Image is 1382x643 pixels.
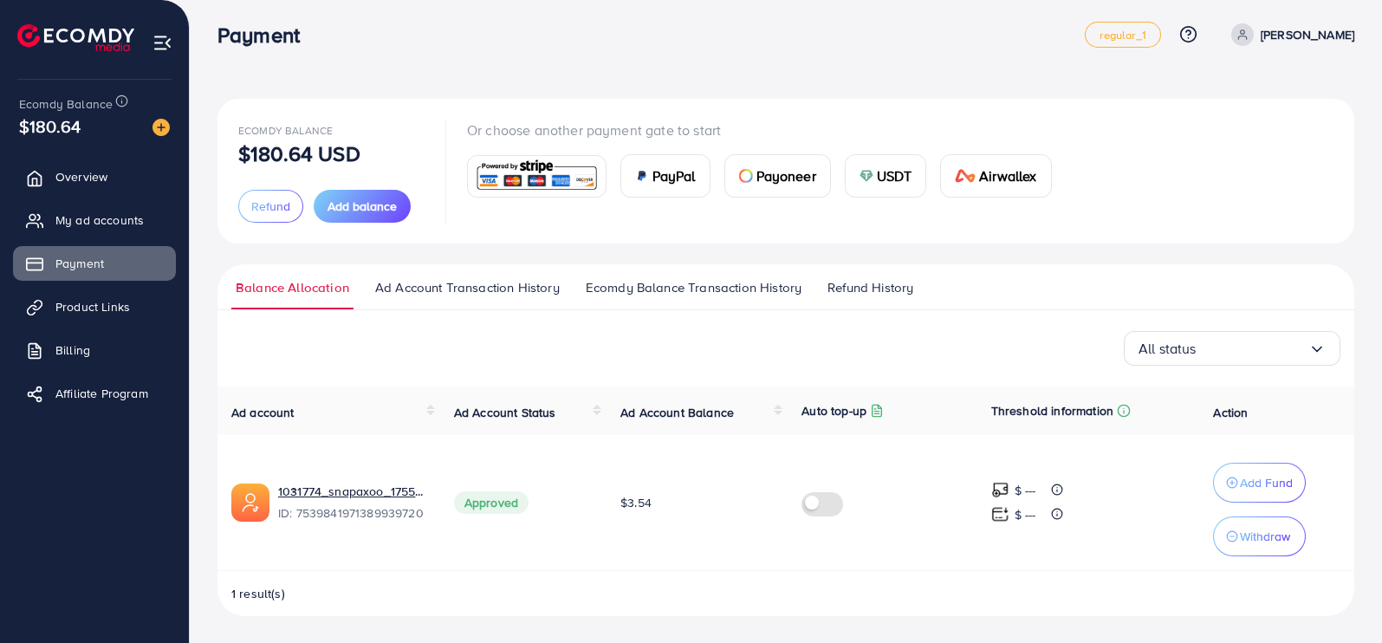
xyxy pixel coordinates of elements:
img: top-up amount [991,505,1009,523]
h3: Payment [217,23,314,48]
img: top-up amount [991,481,1009,499]
span: Action [1213,404,1248,421]
p: Withdraw [1240,526,1290,547]
img: card [955,169,976,183]
p: Or choose another payment gate to start [467,120,1066,140]
img: card [635,169,649,183]
span: Ecomdy Balance Transaction History [586,278,801,297]
span: Add balance [328,198,397,215]
a: Product Links [13,289,176,324]
span: $3.54 [620,494,652,511]
button: Add balance [314,190,411,223]
a: Billing [13,333,176,367]
a: Payment [13,246,176,281]
p: Auto top-up [801,400,866,421]
img: ic-ads-acc.e4c84228.svg [231,484,269,522]
span: Payment [55,255,104,272]
a: cardPayoneer [724,154,831,198]
button: Add Fund [1213,463,1306,503]
span: Refund History [827,278,913,297]
span: $180.64 [19,114,81,139]
span: 1 result(s) [231,585,285,602]
input: Search for option [1197,335,1308,362]
p: Add Fund [1240,472,1293,493]
a: cardUSDT [845,154,927,198]
span: Product Links [55,298,130,315]
button: Withdraw [1213,516,1306,556]
span: regular_1 [1100,29,1145,41]
a: Affiliate Program [13,376,176,411]
img: card [860,169,873,183]
a: 1031774_snapaxoo_1755506285400 [278,483,426,500]
a: cardAirwallex [940,154,1051,198]
button: Refund [238,190,303,223]
span: Balance Allocation [236,278,349,297]
div: Search for option [1124,331,1340,366]
span: Ecomdy Balance [238,123,333,138]
span: Affiliate Program [55,385,148,402]
span: Approved [454,491,529,514]
span: Payoneer [756,166,816,186]
p: Threshold information [991,400,1113,421]
a: Overview [13,159,176,194]
iframe: Chat [1308,565,1369,630]
span: Ad account [231,404,295,421]
img: image [152,119,170,136]
span: ID: 7539841971389939720 [278,504,426,522]
a: cardPayPal [620,154,710,198]
span: Airwallex [979,166,1036,186]
p: $ --- [1015,504,1036,525]
img: logo [17,24,134,51]
span: My ad accounts [55,211,144,229]
span: Refund [251,198,290,215]
p: [PERSON_NAME] [1261,24,1354,45]
p: $180.64 USD [238,143,360,164]
img: menu [152,33,172,53]
span: PayPal [652,166,696,186]
span: Ecomdy Balance [19,95,113,113]
a: regular_1 [1085,22,1160,48]
a: [PERSON_NAME] [1224,23,1354,46]
span: All status [1139,335,1197,362]
span: Ad Account Balance [620,404,734,421]
span: Overview [55,168,107,185]
div: <span class='underline'>1031774_snapaxoo_1755506285400</span></br>7539841971389939720 [278,483,426,523]
img: card [473,158,600,195]
span: Billing [55,341,90,359]
a: My ad accounts [13,203,176,237]
span: Ad Account Transaction History [375,278,560,297]
a: card [467,155,607,198]
p: $ --- [1015,480,1036,501]
img: card [739,169,753,183]
span: Ad Account Status [454,404,556,421]
span: USDT [877,166,912,186]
